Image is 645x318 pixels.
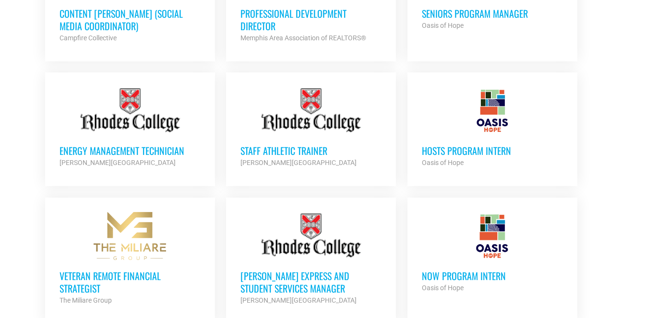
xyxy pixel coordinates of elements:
strong: Campfire Collective [60,34,117,42]
a: NOW Program Intern Oasis of Hope [407,198,577,308]
strong: Oasis of Hope [422,284,464,292]
h3: Seniors Program Manager [422,7,563,20]
h3: [PERSON_NAME] Express and Student Services Manager [240,270,382,294]
h3: Veteran Remote Financial Strategist [60,270,201,294]
h3: Content [PERSON_NAME] (Social Media Coordinator) [60,7,201,32]
strong: [PERSON_NAME][GEOGRAPHIC_DATA] [240,159,357,166]
strong: Oasis of Hope [422,22,464,29]
h3: Staff Athletic Trainer [240,144,382,157]
strong: Memphis Area Association of REALTORS® [240,34,366,42]
a: HOSTS Program Intern Oasis of Hope [407,72,577,183]
strong: Oasis of Hope [422,159,464,166]
h3: Energy Management Technician [60,144,201,157]
strong: [PERSON_NAME][GEOGRAPHIC_DATA] [240,296,357,304]
h3: NOW Program Intern [422,270,563,282]
a: Energy Management Technician [PERSON_NAME][GEOGRAPHIC_DATA] [45,72,215,183]
strong: [PERSON_NAME][GEOGRAPHIC_DATA] [60,159,176,166]
h3: Professional Development Director [240,7,382,32]
h3: HOSTS Program Intern [422,144,563,157]
strong: The Miliare Group [60,296,112,304]
a: Staff Athletic Trainer [PERSON_NAME][GEOGRAPHIC_DATA] [226,72,396,183]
